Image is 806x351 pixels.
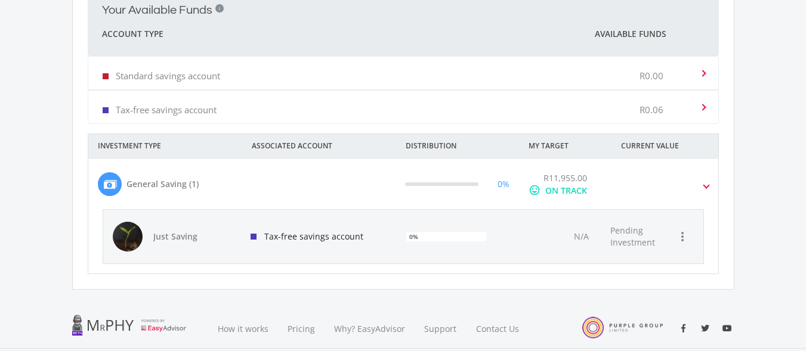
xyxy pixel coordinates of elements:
[88,56,719,124] div: Your Available Funds i Account Type Available Funds
[325,309,415,349] a: Why? EasyAdvisor
[610,225,655,248] span: Pending Investment
[116,104,217,116] p: Tax-free savings account
[241,210,397,263] div: Tax-free savings account
[88,57,718,89] mat-expansion-panel-header: Standard savings account R0.00
[640,70,663,82] p: R0.00
[612,134,734,158] div: CURRENT VALUE
[88,91,718,123] mat-expansion-panel-header: Tax-free savings account R0.06
[545,184,587,197] div: ON TRACK
[574,231,589,242] span: N/A
[126,178,199,190] div: General Saving (1)
[88,209,718,274] div: General Saving (1) 0% R11,955.00 mood ON TRACK
[102,3,212,17] h2: Your Available Funds
[88,159,718,209] mat-expansion-panel-header: General Saving (1) 0% R11,955.00 mood ON TRACK
[640,104,663,116] p: R0.06
[543,172,587,184] span: R11,955.00
[153,231,237,243] span: Just Saving
[671,225,694,249] button: more_vert
[88,134,242,158] div: INVESTMENT TYPE
[467,309,530,349] a: Contact Us
[278,309,325,349] a: Pricing
[498,178,509,190] div: 0%
[595,28,666,40] span: Available Funds
[529,184,541,196] i: mood
[396,134,519,158] div: DISTRIBUTION
[215,4,224,13] div: i
[242,134,396,158] div: ASSOCIATED ACCOUNT
[406,231,418,243] div: 0%
[519,134,612,158] div: MY TARGET
[102,27,163,41] span: Account Type
[208,309,278,349] a: How it works
[415,309,467,349] a: Support
[675,229,690,244] i: more_vert
[116,70,220,82] p: Standard savings account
